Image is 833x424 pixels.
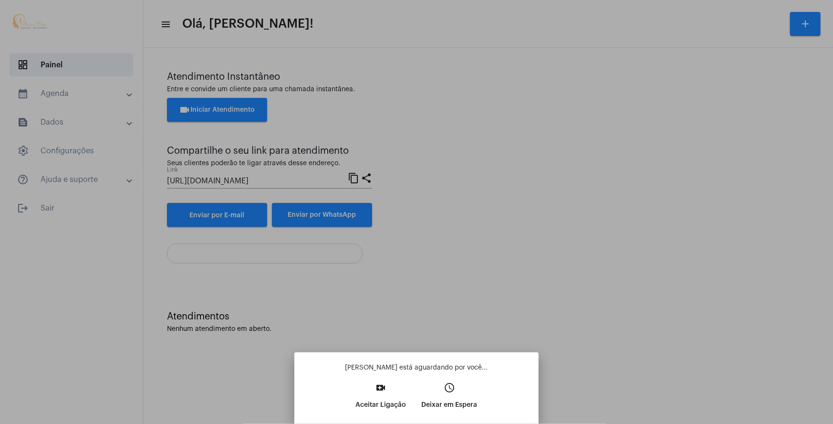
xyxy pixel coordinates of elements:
p: Aceitar Ligação [356,396,406,413]
mat-icon: video_call [375,382,387,393]
button: Deixar em Espera [414,379,485,420]
p: Deixar em Espera [422,396,478,413]
p: [PERSON_NAME] está aguardando por você... [302,363,531,372]
button: Aceitar Ligação [348,379,414,420]
mat-icon: access_time [444,382,455,393]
